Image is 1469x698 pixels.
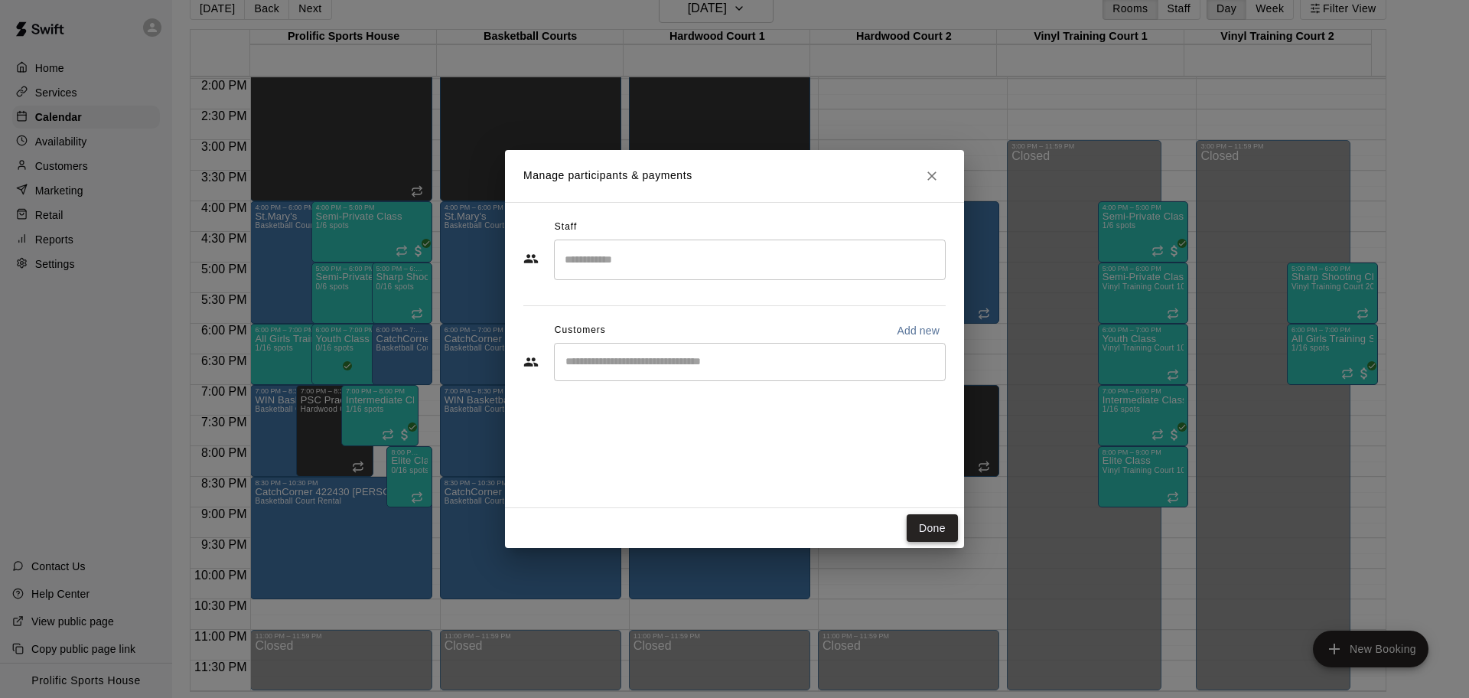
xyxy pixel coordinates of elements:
[918,162,946,190] button: Close
[554,240,946,280] div: Search staff
[897,323,940,338] p: Add new
[555,318,606,343] span: Customers
[555,215,577,240] span: Staff
[523,251,539,266] svg: Staff
[523,168,692,184] p: Manage participants & payments
[554,343,946,381] div: Start typing to search customers...
[907,514,958,543] button: Done
[891,318,946,343] button: Add new
[523,354,539,370] svg: Customers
